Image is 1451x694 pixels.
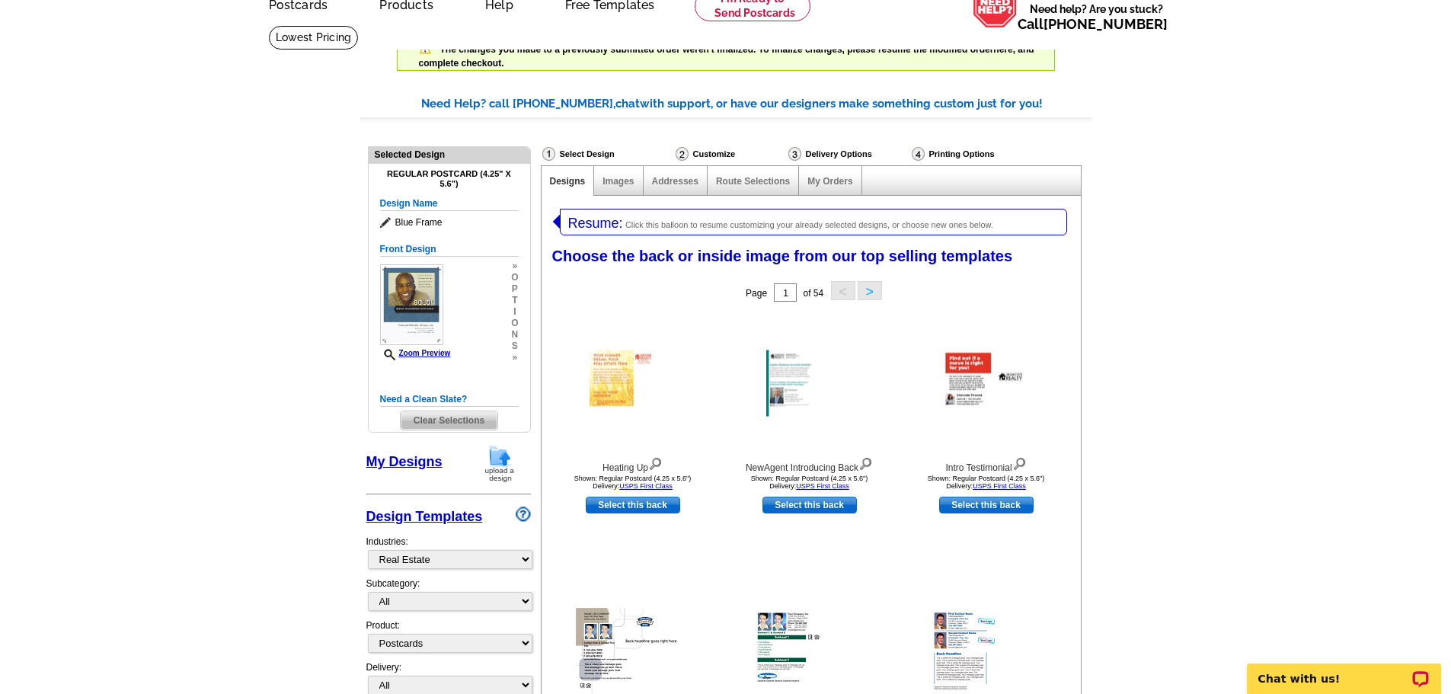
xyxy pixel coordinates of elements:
a: Route Selections [716,176,790,187]
img: Customize [676,147,689,161]
img: Printing Options & Summary [912,147,925,161]
span: chat [615,97,640,110]
div: Customize [674,146,787,165]
button: < [831,281,855,300]
img: view design details [1012,454,1027,471]
div: Shown: Regular Postcard (4.25 x 5.6") Delivery: [549,475,717,490]
div: Select Design [541,146,674,165]
img: leftArrow.png [553,209,560,234]
a: use this design [939,497,1034,513]
div: NewAgent Introducing Back [726,454,893,475]
div: Product: [366,619,531,660]
span: o [511,272,518,283]
div: Shown: Regular Postcard (4.25 x 5.6") Delivery: [726,475,893,490]
iframe: LiveChat chat widget [1237,646,1451,694]
span: Choose the back or inside image from our top selling templates [552,248,1013,264]
span: n [511,329,518,341]
h5: Front Design [380,242,519,257]
span: o [511,318,518,329]
span: p [511,283,518,295]
span: Click this balloon to resume customizing your already selected designs, or choose new ones below. [625,220,993,229]
img: view design details [648,454,663,471]
a: Design Templates [366,509,483,524]
img: NewAgent Introducing Back [766,350,853,417]
span: Clear Selections [401,411,497,430]
a: Images [602,176,634,187]
img: frontsmallthumbnail.jpg [380,264,443,345]
a: USPS First Class [796,482,849,490]
span: of 54 [803,288,823,299]
a: My Orders [807,176,852,187]
img: Select Design [542,147,555,161]
div: Intro Testimonial [903,454,1070,475]
div: Heating Up [549,454,717,475]
button: > [858,281,882,300]
span: » [511,261,518,272]
a: here [993,44,1012,55]
span: s [511,341,518,352]
span: » [511,352,518,363]
a: USPS First Class [619,482,673,490]
img: Heating Up [590,350,676,417]
div: Subcategory: [366,577,531,619]
div: Printing Options [910,146,1046,162]
span: Resume: [568,216,623,231]
span: Call [1018,16,1168,32]
a: Zoom Preview [380,349,451,357]
a: Designs [550,176,586,187]
span: Blue Frame [380,215,519,230]
span: Need help? Are you stuck? [1018,2,1175,32]
div: Selected Design [369,147,530,162]
div: Industries: [366,527,531,577]
img: Delivery Options [788,147,801,161]
img: design-wizard-help-icon.png [516,507,531,522]
a: [PHONE_NUMBER] [1044,16,1168,32]
a: Addresses [652,176,698,187]
h4: Regular Postcard (4.25" x 5.6") [380,169,519,189]
div: Delivery Options [787,146,910,162]
h5: Design Name [380,197,519,211]
span: Page [746,288,767,299]
img: view design details [858,454,873,471]
img: upload-design [480,444,519,483]
span: i [511,306,518,318]
a: My Designs [366,454,443,469]
div: Need Help? call [PHONE_NUMBER], with support, or have our designers make something custom just fo... [421,95,1091,113]
img: Intro Testimonial [943,350,1030,417]
h5: Need a Clean Slate? [380,392,519,407]
a: use this design [586,497,680,513]
div: Shown: Regular Postcard (4.25 x 5.6") Delivery: [903,475,1070,490]
a: use this design [762,497,857,513]
span: t [511,295,518,306]
a: USPS First Class [973,482,1026,490]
